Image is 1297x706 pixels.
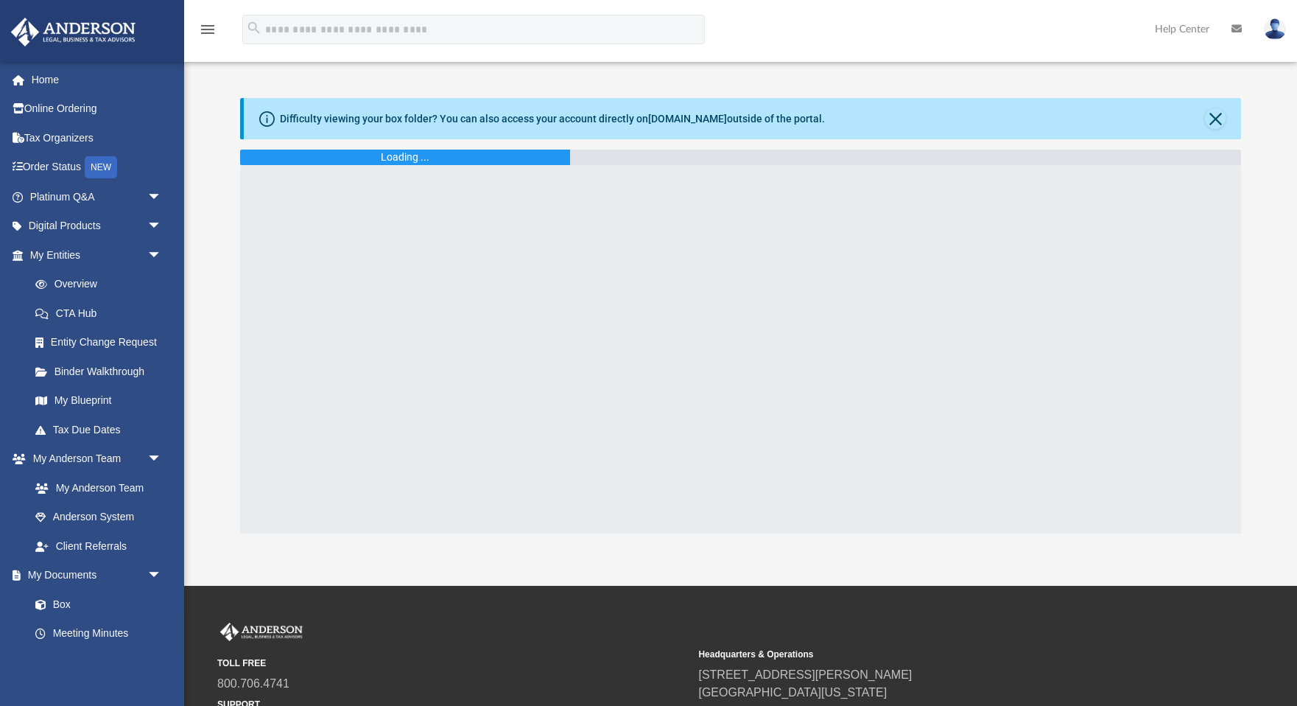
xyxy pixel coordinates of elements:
[10,65,184,94] a: Home
[21,619,177,649] a: Meeting Minutes
[147,561,177,591] span: arrow_drop_down
[199,28,217,38] a: menu
[10,123,184,153] a: Tax Organizers
[10,182,184,212] a: Platinum Q&Aarrow_drop_down
[698,668,912,681] a: [STREET_ADDRESS][PERSON_NAME]
[147,444,177,475] span: arrow_drop_down
[21,415,184,444] a: Tax Due Dates
[21,270,184,299] a: Overview
[21,473,169,503] a: My Anderson Team
[217,657,688,670] small: TOLL FREE
[21,298,184,328] a: CTA Hub
[648,113,727,125] a: [DOMAIN_NAME]
[381,150,429,165] div: Loading ...
[21,386,177,416] a: My Blueprint
[199,21,217,38] i: menu
[1205,108,1226,129] button: Close
[10,240,184,270] a: My Entitiesarrow_drop_down
[217,677,289,690] a: 800.706.4741
[21,648,169,677] a: Forms Library
[10,561,177,590] a: My Documentsarrow_drop_down
[21,357,184,386] a: Binder Walkthrough
[10,444,177,474] a: My Anderson Teamarrow_drop_down
[10,153,184,183] a: Order StatusNEW
[10,94,184,124] a: Online Ordering
[147,240,177,270] span: arrow_drop_down
[698,648,1169,661] small: Headquarters & Operations
[21,328,184,357] a: Entity Change Request
[217,623,306,642] img: Anderson Advisors Platinum Portal
[85,156,117,178] div: NEW
[698,686,887,699] a: [GEOGRAPHIC_DATA][US_STATE]
[280,111,825,127] div: Difficulty viewing your box folder? You can also access your account directly on outside of the p...
[147,212,177,242] span: arrow_drop_down
[246,20,262,36] i: search
[10,212,184,241] a: Digital Productsarrow_drop_down
[21,503,177,532] a: Anderson System
[147,182,177,212] span: arrow_drop_down
[21,590,169,619] a: Box
[21,531,177,561] a: Client Referrals
[7,18,140,46] img: Anderson Advisors Platinum Portal
[1264,18,1286,40] img: User Pic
